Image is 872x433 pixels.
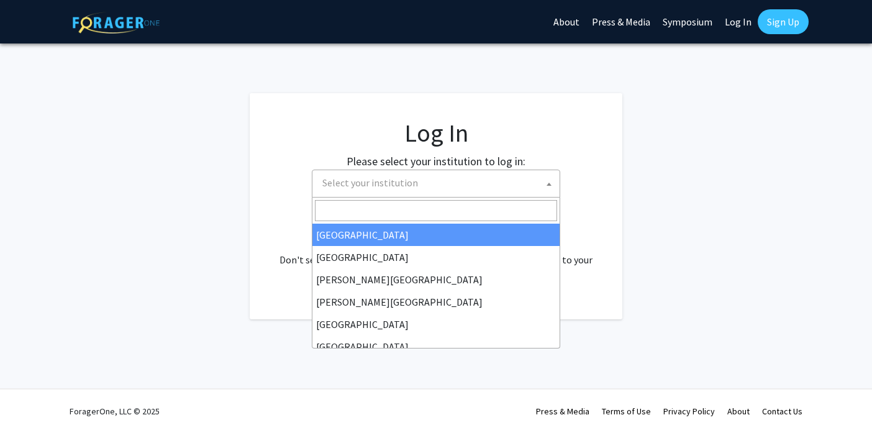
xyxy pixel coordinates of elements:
[758,9,809,34] a: Sign Up
[317,170,560,196] span: Select your institution
[762,406,802,417] a: Contact Us
[312,335,560,358] li: [GEOGRAPHIC_DATA]
[727,406,750,417] a: About
[73,12,160,34] img: ForagerOne Logo
[312,246,560,268] li: [GEOGRAPHIC_DATA]
[315,200,557,221] input: Search
[663,406,715,417] a: Privacy Policy
[312,313,560,335] li: [GEOGRAPHIC_DATA]
[322,176,418,189] span: Select your institution
[275,118,597,148] h1: Log In
[275,222,597,282] div: No account? . Don't see your institution? about bringing ForagerOne to your institution.
[347,153,525,170] label: Please select your institution to log in:
[70,390,160,433] div: ForagerOne, LLC © 2025
[312,170,560,198] span: Select your institution
[312,224,560,246] li: [GEOGRAPHIC_DATA]
[312,268,560,291] li: [PERSON_NAME][GEOGRAPHIC_DATA]
[602,406,651,417] a: Terms of Use
[312,291,560,313] li: [PERSON_NAME][GEOGRAPHIC_DATA]
[536,406,589,417] a: Press & Media
[9,377,53,424] iframe: Chat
